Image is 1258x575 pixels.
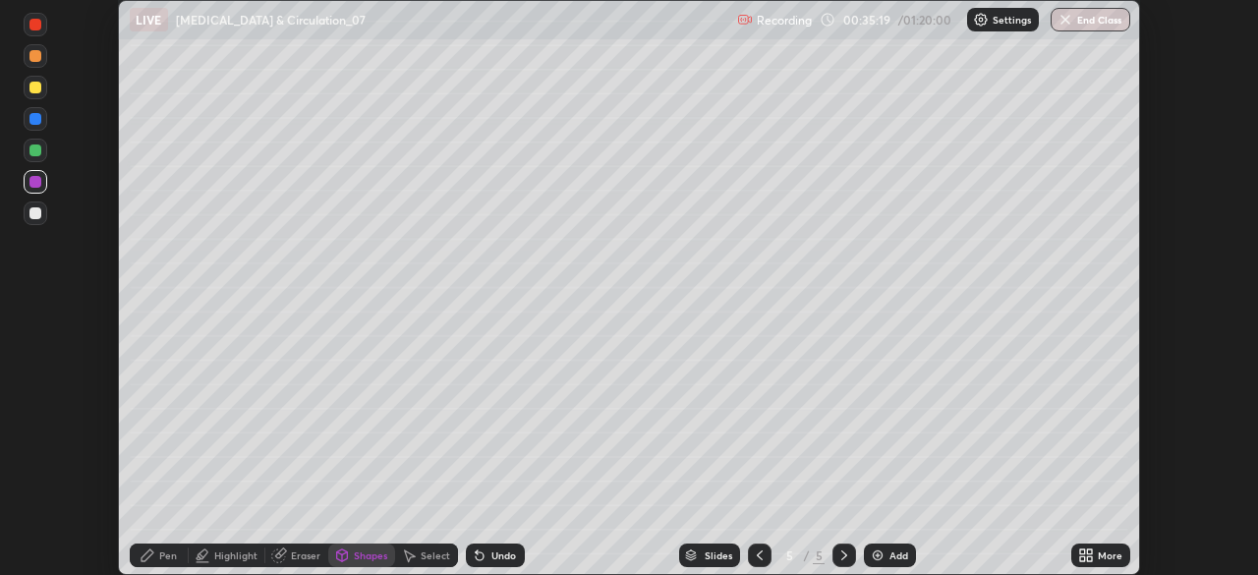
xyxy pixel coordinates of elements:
[159,550,177,560] div: Pen
[870,547,886,563] img: add-slide-button
[757,13,812,28] p: Recording
[705,550,732,560] div: Slides
[803,549,809,561] div: /
[993,15,1031,25] p: Settings
[491,550,516,560] div: Undo
[779,549,799,561] div: 5
[813,546,825,564] div: 5
[176,12,366,28] p: [MEDICAL_DATA] & Circulation_07
[889,550,908,560] div: Add
[1058,12,1073,28] img: end-class-cross
[214,550,257,560] div: Highlight
[1098,550,1122,560] div: More
[354,550,387,560] div: Shapes
[421,550,450,560] div: Select
[136,12,162,28] p: LIVE
[737,12,753,28] img: recording.375f2c34.svg
[291,550,320,560] div: Eraser
[973,12,989,28] img: class-settings-icons
[1051,8,1130,31] button: End Class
